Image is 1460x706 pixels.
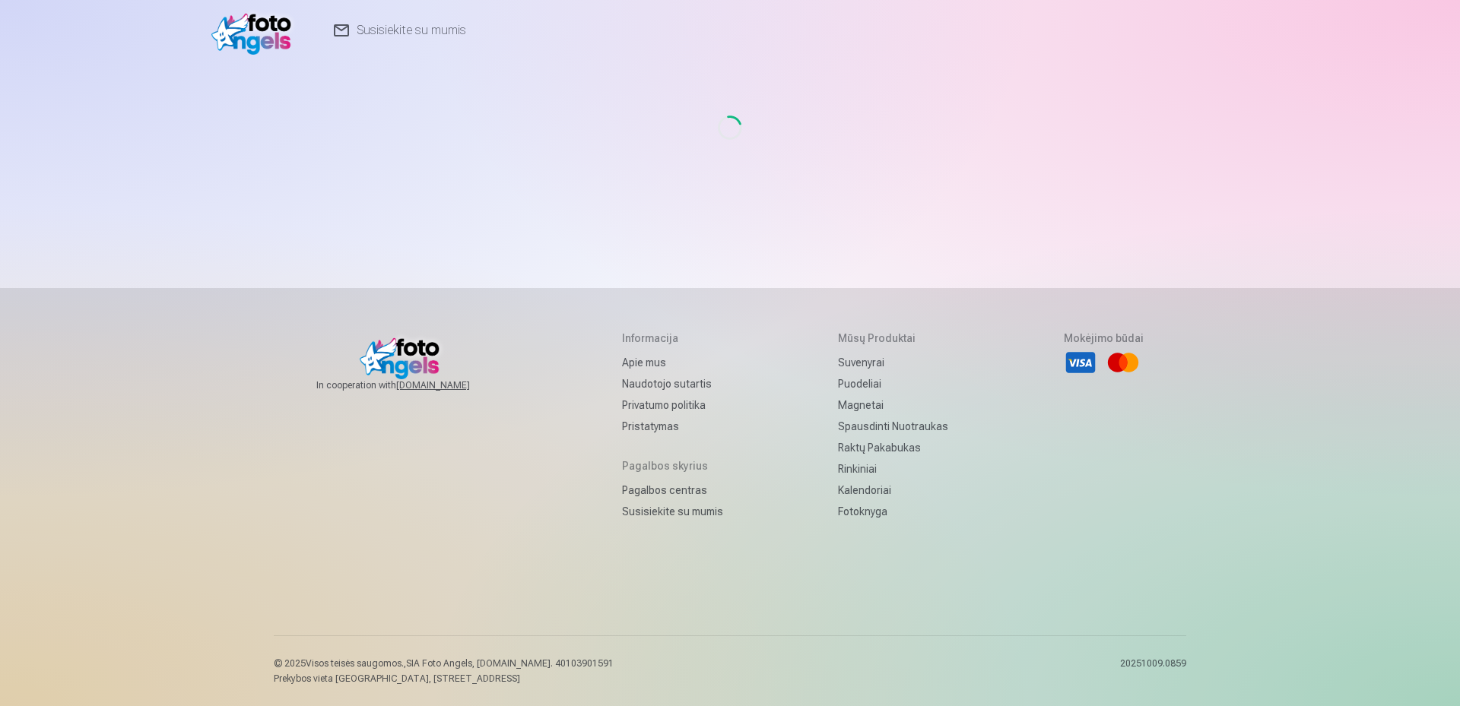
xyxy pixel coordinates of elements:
p: © 2025 Visos teisės saugomos. , [274,657,614,670]
img: /v1 [211,6,299,55]
a: Privatumo politika [622,394,723,416]
a: Raktų pakabukas [838,437,948,458]
a: Susisiekite su mumis [622,501,723,522]
h5: Pagalbos skyrius [622,458,723,473]
h5: Mokėjimo būdai [1064,331,1144,346]
h5: Mūsų produktai [838,331,948,346]
span: In cooperation with [316,379,506,391]
a: Rinkiniai [838,458,948,480]
a: Pagalbos centras [622,480,723,501]
a: Spausdinti nuotraukas [838,416,948,437]
a: Pristatymas [622,416,723,437]
a: Puodeliai [838,373,948,394]
a: [DOMAIN_NAME] [396,379,506,391]
a: Apie mus [622,352,723,373]
a: Naudotojo sutartis [622,373,723,394]
p: Prekybos vieta [GEOGRAPHIC_DATA], [STREET_ADDRESS] [274,673,614,685]
span: SIA Foto Angels, [DOMAIN_NAME]. 40103901591 [406,658,614,669]
li: Visa [1064,346,1097,379]
p: 20251009.0859 [1120,657,1186,685]
a: Suvenyrai [838,352,948,373]
h5: Informacija [622,331,723,346]
a: Magnetai [838,394,948,416]
li: Mastercard [1106,346,1140,379]
a: Kalendoriai [838,480,948,501]
a: Fotoknyga [838,501,948,522]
